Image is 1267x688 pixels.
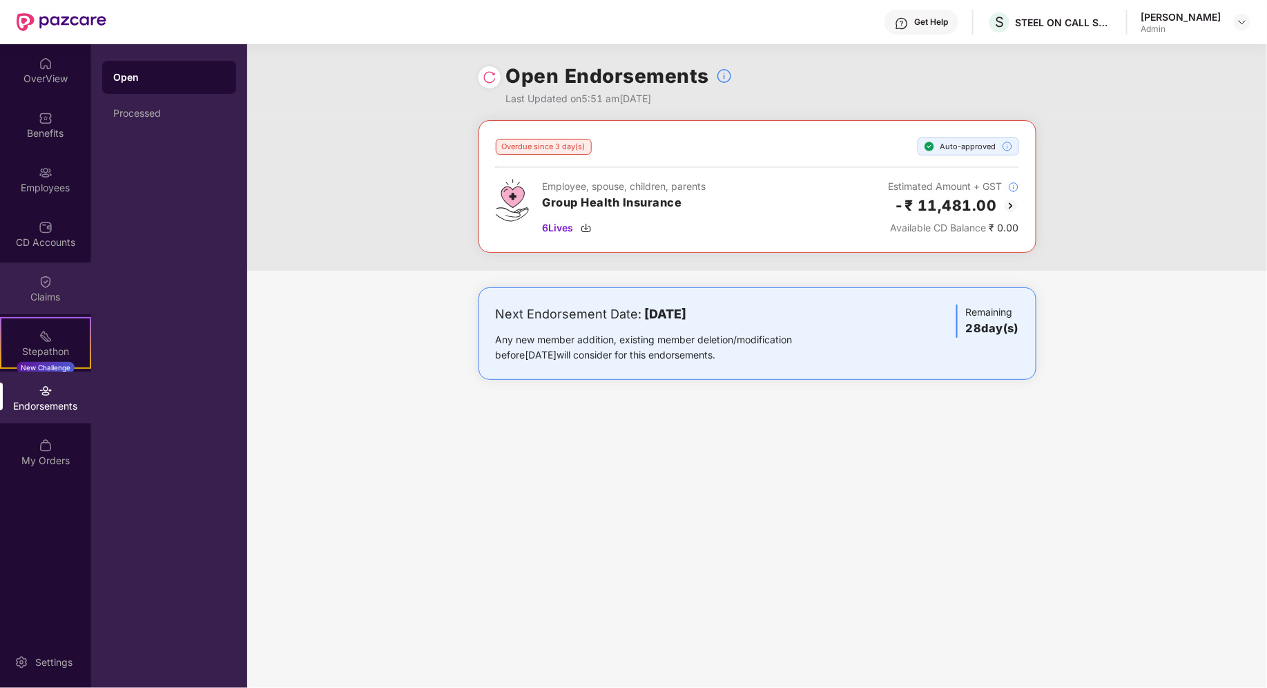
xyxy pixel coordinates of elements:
img: svg+xml;base64,PHN2ZyBpZD0iU3RlcC1Eb25lLTE2eDE2IiB4bWxucz0iaHR0cDovL3d3dy53My5vcmcvMjAwMC9zdmciIH... [924,141,935,152]
img: svg+xml;base64,PHN2ZyBpZD0iRHJvcGRvd24tMzJ4MzIiIHhtbG5zPSJodHRwOi8vd3d3LnczLm9yZy8yMDAwL3N2ZyIgd2... [1237,17,1248,28]
h3: Group Health Insurance [543,194,706,212]
img: svg+xml;base64,PHN2ZyBpZD0iQ2xhaW0iIHhtbG5zPSJodHRwOi8vd3d3LnczLm9yZy8yMDAwL3N2ZyIgd2lkdGg9IjIwIi... [39,275,52,289]
img: svg+xml;base64,PHN2ZyB4bWxucz0iaHR0cDovL3d3dy53My5vcmcvMjAwMC9zdmciIHdpZHRoPSI0Ny43MTQiIGhlaWdodD... [496,179,529,222]
div: Auto-approved [918,137,1019,155]
img: svg+xml;base64,PHN2ZyBpZD0iUmVsb2FkLTMyeDMyIiB4bWxucz0iaHR0cDovL3d3dy53My5vcmcvMjAwMC9zdmciIHdpZH... [483,70,496,84]
img: svg+xml;base64,PHN2ZyBpZD0iSGVscC0zMngzMiIgeG1sbnM9Imh0dHA6Ly93d3cudzMub3JnLzIwMDAvc3ZnIiB3aWR0aD... [895,17,909,30]
img: svg+xml;base64,PHN2ZyBpZD0iTXlfT3JkZXJzIiBkYXRhLW5hbWU9Ik15IE9yZGVycyIgeG1sbnM9Imh0dHA6Ly93d3cudz... [39,439,52,452]
div: Get Help [914,17,948,28]
span: 6 Lives [543,220,574,236]
div: Processed [113,108,225,119]
h1: Open Endorsements [506,61,710,91]
span: S [995,14,1004,30]
img: svg+xml;base64,PHN2ZyBpZD0iSW5mb18tXzMyeDMyIiBkYXRhLW5hbWU9IkluZm8gLSAzMngzMiIgeG1sbnM9Imh0dHA6Ly... [1002,141,1013,152]
img: svg+xml;base64,PHN2ZyBpZD0iU2V0dGluZy0yMHgyMCIgeG1sbnM9Imh0dHA6Ly93d3cudzMub3JnLzIwMDAvc3ZnIiB3aW... [14,656,28,669]
div: Open [113,70,225,84]
img: svg+xml;base64,PHN2ZyBpZD0iSW5mb18tXzMyeDMyIiBkYXRhLW5hbWU9IkluZm8gLSAzMngzMiIgeG1sbnM9Imh0dHA6Ly... [1008,182,1019,193]
b: [DATE] [645,307,687,321]
img: svg+xml;base64,PHN2ZyBpZD0iQ0RfQWNjb3VudHMiIGRhdGEtbmFtZT0iQ0QgQWNjb3VudHMiIHhtbG5zPSJodHRwOi8vd3... [39,220,52,234]
h2: -₹ 11,481.00 [895,194,997,217]
div: New Challenge [17,362,75,373]
img: svg+xml;base64,PHN2ZyBpZD0iSW5mb18tXzMyeDMyIiBkYXRhLW5hbWU9IkluZm8gLSAzMngzMiIgeG1sbnM9Imh0dHA6Ly... [716,68,733,84]
div: STEEL ON CALL SERVICES ([GEOGRAPHIC_DATA]) PRIVATE LIMITED [1016,16,1112,29]
div: Settings [31,656,77,669]
div: Next Endorsement Date: [496,305,836,324]
div: Remaining [956,305,1019,338]
h3: 28 day(s) [966,320,1019,338]
img: svg+xml;base64,PHN2ZyBpZD0iRG93bmxvYWQtMzJ4MzIiIHhtbG5zPSJodHRwOi8vd3d3LnczLm9yZy8yMDAwL3N2ZyIgd2... [581,222,592,233]
div: Admin [1141,23,1221,35]
div: [PERSON_NAME] [1141,10,1221,23]
div: Stepathon [1,345,90,359]
img: svg+xml;base64,PHN2ZyBpZD0iSG9tZSIgeG1sbnM9Imh0dHA6Ly93d3cudzMub3JnLzIwMDAvc3ZnIiB3aWR0aD0iMjAiIG... [39,57,52,70]
div: Any new member addition, existing member deletion/modification before [DATE] will consider for th... [496,332,836,363]
div: Employee, spouse, children, parents [543,179,706,194]
div: Overdue since 3 day(s) [496,139,592,155]
img: svg+xml;base64,PHN2ZyBpZD0iQmVuZWZpdHMiIHhtbG5zPSJodHRwOi8vd3d3LnczLm9yZy8yMDAwL3N2ZyIgd2lkdGg9Ij... [39,111,52,125]
div: Estimated Amount + GST [889,179,1019,194]
img: New Pazcare Logo [17,13,106,31]
img: svg+xml;base64,PHN2ZyB4bWxucz0iaHR0cDovL3d3dy53My5vcmcvMjAwMC9zdmciIHdpZHRoPSIyMSIgaGVpZ2h0PSIyMC... [39,329,52,343]
img: svg+xml;base64,PHN2ZyBpZD0iRW1wbG95ZWVzIiB4bWxucz0iaHR0cDovL3d3dy53My5vcmcvMjAwMC9zdmciIHdpZHRoPS... [39,166,52,180]
span: Available CD Balance [891,222,987,233]
img: svg+xml;base64,PHN2ZyBpZD0iQmFjay0yMHgyMCIgeG1sbnM9Imh0dHA6Ly93d3cudzMub3JnLzIwMDAvc3ZnIiB3aWR0aD... [1003,198,1019,214]
div: ₹ 0.00 [889,220,1019,236]
img: svg+xml;base64,PHN2ZyBpZD0iRW5kb3JzZW1lbnRzIiB4bWxucz0iaHR0cDovL3d3dy53My5vcmcvMjAwMC9zdmciIHdpZH... [39,384,52,398]
div: Last Updated on 5:51 am[DATE] [506,91,733,106]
